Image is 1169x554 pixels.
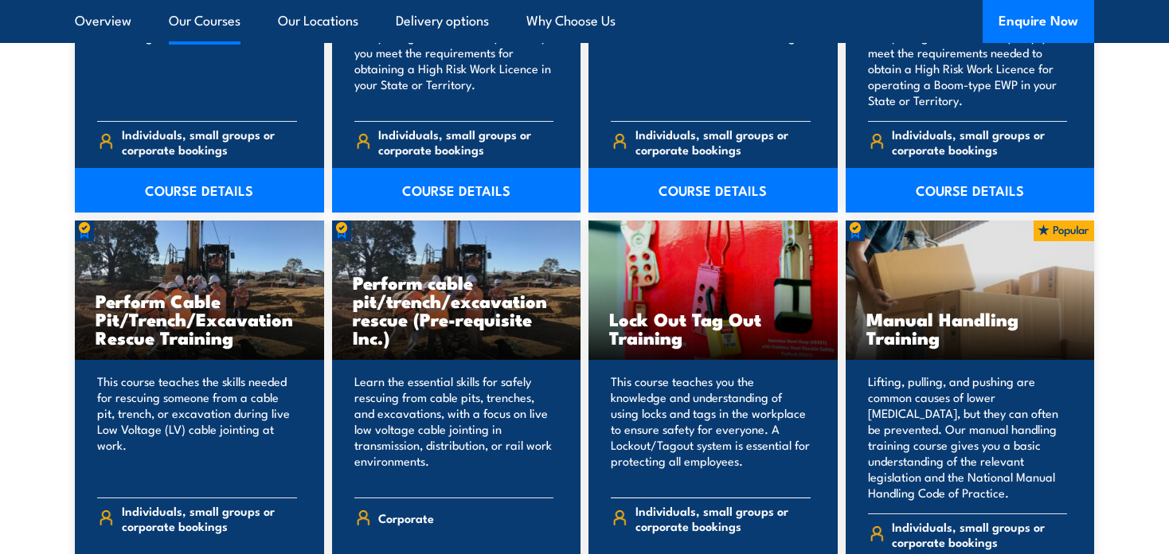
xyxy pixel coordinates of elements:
span: Individuals, small groups or corporate bookings [635,127,811,157]
span: Individuals, small groups or corporate bookings [122,503,297,533]
p: This course teaches the skills needed for rescuing someone from a cable pit, trench, or excavatio... [97,373,297,485]
span: Individuals, small groups or corporate bookings [892,127,1067,157]
a: COURSE DETAILS [846,168,1095,213]
a: COURSE DETAILS [332,168,581,213]
h3: Manual Handling Training [866,310,1074,346]
span: Individuals, small groups or corporate bookings [122,127,297,157]
a: COURSE DETAILS [588,168,838,213]
p: Lifting, pulling, and pushing are common causes of lower [MEDICAL_DATA], but they can often be pr... [868,373,1068,501]
span: Corporate [378,505,434,530]
a: COURSE DETAILS [75,168,324,213]
h3: Lock Out Tag Out Training [609,310,817,346]
span: Individuals, small groups or corporate bookings [892,519,1067,549]
h3: Perform cable pit/trench/excavation rescue (Pre-requisite Inc.) [353,273,561,346]
p: This course teaches you the knowledge and understanding of using locks and tags in the workplace ... [611,373,811,485]
span: Individuals, small groups or corporate bookings [635,503,811,533]
p: Learn the essential skills for safely rescuing from cable pits, trenches, and excavations, with a... [354,373,554,485]
span: Individuals, small groups or corporate bookings [378,127,553,157]
h3: Perform Cable Pit/Trench/Excavation Rescue Training [96,291,303,346]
